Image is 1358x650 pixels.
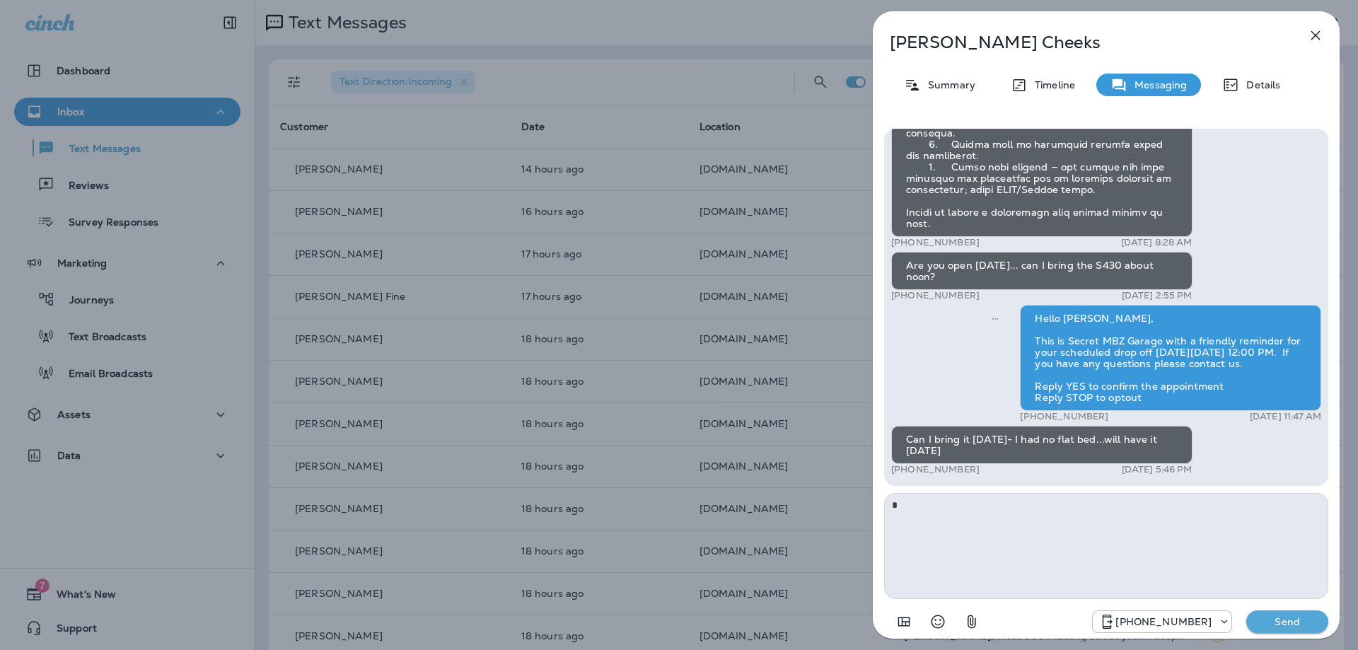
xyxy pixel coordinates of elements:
p: [DATE] 5:46 PM [1122,464,1192,475]
p: [PHONE_NUMBER] [891,464,980,475]
div: +1 (424) 433-6149 [1093,613,1231,630]
p: Summary [921,79,975,91]
p: Timeline [1028,79,1075,91]
div: Are you open [DATE]... can I bring the S430 about noon? [891,252,1192,290]
button: Add in a premade template [890,608,918,636]
p: [DATE] 11:47 AM [1250,411,1321,422]
p: Details [1239,79,1280,91]
p: Send [1258,615,1317,628]
button: Select an emoji [924,608,952,636]
p: [PHONE_NUMBER] [1115,616,1212,627]
div: Hello [PERSON_NAME], This is Secret MBZ Garage with a friendly reminder for your scheduled drop o... [1020,305,1321,411]
p: Messaging [1127,79,1187,91]
p: [DATE] 8:28 AM [1121,237,1192,248]
button: Send [1246,610,1328,633]
p: [PERSON_NAME] Cheeks [890,33,1276,52]
p: [PHONE_NUMBER] [891,290,980,301]
span: Sent [992,311,999,324]
p: [DATE] 2:55 PM [1122,290,1192,301]
p: [PHONE_NUMBER] [891,237,980,248]
div: Can I bring it [DATE]- I had no flat bed...will have it [DATE] [891,426,1192,464]
p: [PHONE_NUMBER] [1020,411,1108,422]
